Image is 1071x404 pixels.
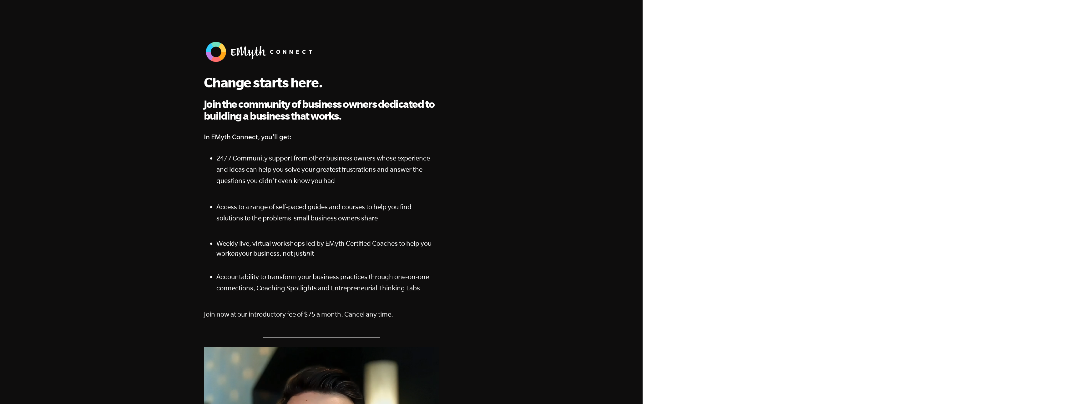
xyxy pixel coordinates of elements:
span: Accountability to transform your business practices through one-on-one connections, Coaching Spot... [216,273,429,292]
em: on [231,249,239,257]
em: in [305,249,310,257]
img: EMyth Connect Banner w White Text [204,40,316,64]
h4: In EMyth Connect, you'll get: [204,131,439,142]
span: Access to a range of self-paced guides and courses to help you find solutions to the problems sma... [216,203,412,222]
span: Weekly live, virtual workshops led by EMyth Certified Coaches to help you work [216,239,432,257]
h2: Join the community of business owners dedicated to building a business that works. [204,98,439,122]
iframe: Chat Widget [1040,374,1071,404]
span: it [310,249,314,257]
h1: Change starts here. [204,74,439,91]
p: Join now at our introductory fee of $75 a month. Cancel any time. [204,308,439,320]
span: your business, not just [239,249,305,257]
p: 24/7 Community support from other business owners whose experience and ideas can help you solve y... [216,152,439,186]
